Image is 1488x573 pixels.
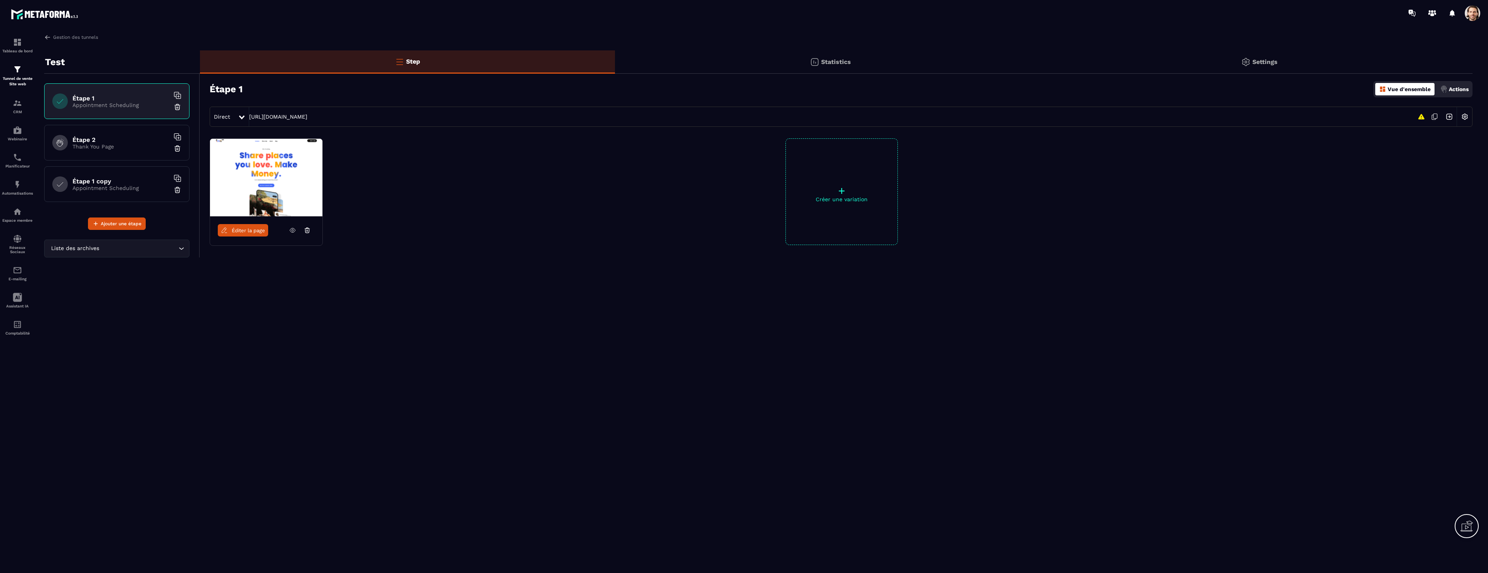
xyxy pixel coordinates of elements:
a: automationsautomationsWebinaire [2,120,33,147]
a: social-networksocial-networkRéseaux Sociaux [2,228,33,260]
a: [URL][DOMAIN_NAME] [249,114,307,120]
input: Search for option [101,244,177,253]
img: email [13,266,22,275]
p: Test [45,54,65,70]
img: setting-w.858f3a88.svg [1457,109,1472,124]
img: actions.d6e523a2.png [1440,86,1447,93]
p: Comptabilité [2,331,33,335]
img: dashboard-orange.40269519.svg [1379,86,1386,93]
p: Tunnel de vente Site web [2,76,33,87]
span: Ajouter une étape [101,220,141,228]
p: Tableau de bord [2,49,33,53]
img: automations [13,207,22,216]
p: Actions [1449,86,1469,92]
h6: Étape 1 copy [72,178,169,185]
p: Step [406,58,420,65]
a: accountantaccountantComptabilité [2,314,33,341]
img: formation [13,65,22,74]
img: formation [13,98,22,108]
p: Appointment Scheduling [72,102,169,108]
img: trash [174,103,181,111]
a: Assistant IA [2,287,33,314]
p: CRM [2,110,33,114]
div: Search for option [44,240,189,257]
a: Gestion des tunnels [44,34,98,41]
img: automations [13,180,22,189]
button: Ajouter une étape [88,217,146,230]
a: automationsautomationsEspace membre [2,201,33,228]
img: accountant [13,320,22,329]
p: Statistics [821,58,851,66]
img: automations [13,126,22,135]
img: image [210,139,322,216]
a: schedulerschedulerPlanificateur [2,147,33,174]
p: Thank You Page [72,143,169,150]
p: Webinaire [2,137,33,141]
a: formationformationCRM [2,93,33,120]
p: Settings [1252,58,1278,66]
img: logo [11,7,81,21]
p: Planificateur [2,164,33,168]
h6: Étape 1 [72,95,169,102]
img: setting-gr.5f69749f.svg [1241,57,1250,67]
img: bars-o.4a397970.svg [395,57,404,66]
img: trash [174,186,181,194]
p: Réseaux Sociaux [2,245,33,254]
img: scheduler [13,153,22,162]
a: emailemailE-mailing [2,260,33,287]
p: Vue d'ensemble [1388,86,1431,92]
p: Appointment Scheduling [72,185,169,191]
img: social-network [13,234,22,243]
a: formationformationTunnel de vente Site web [2,59,33,93]
p: E-mailing [2,277,33,281]
h3: Étape 1 [210,84,243,95]
img: trash [174,145,181,152]
a: formationformationTableau de bord [2,32,33,59]
img: stats.20deebd0.svg [810,57,819,67]
a: Éditer la page [218,224,268,236]
p: + [786,185,897,196]
img: arrow [44,34,51,41]
a: automationsautomationsAutomatisations [2,174,33,201]
p: Automatisations [2,191,33,195]
span: Direct [214,114,230,120]
span: Liste des archives [49,244,101,253]
span: Éditer la page [232,228,265,233]
p: Espace membre [2,218,33,223]
h6: Étape 2 [72,136,169,143]
img: arrow-next.bcc2205e.svg [1442,109,1457,124]
img: formation [13,38,22,47]
p: Assistant IA [2,304,33,308]
p: Créer une variation [786,196,897,202]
